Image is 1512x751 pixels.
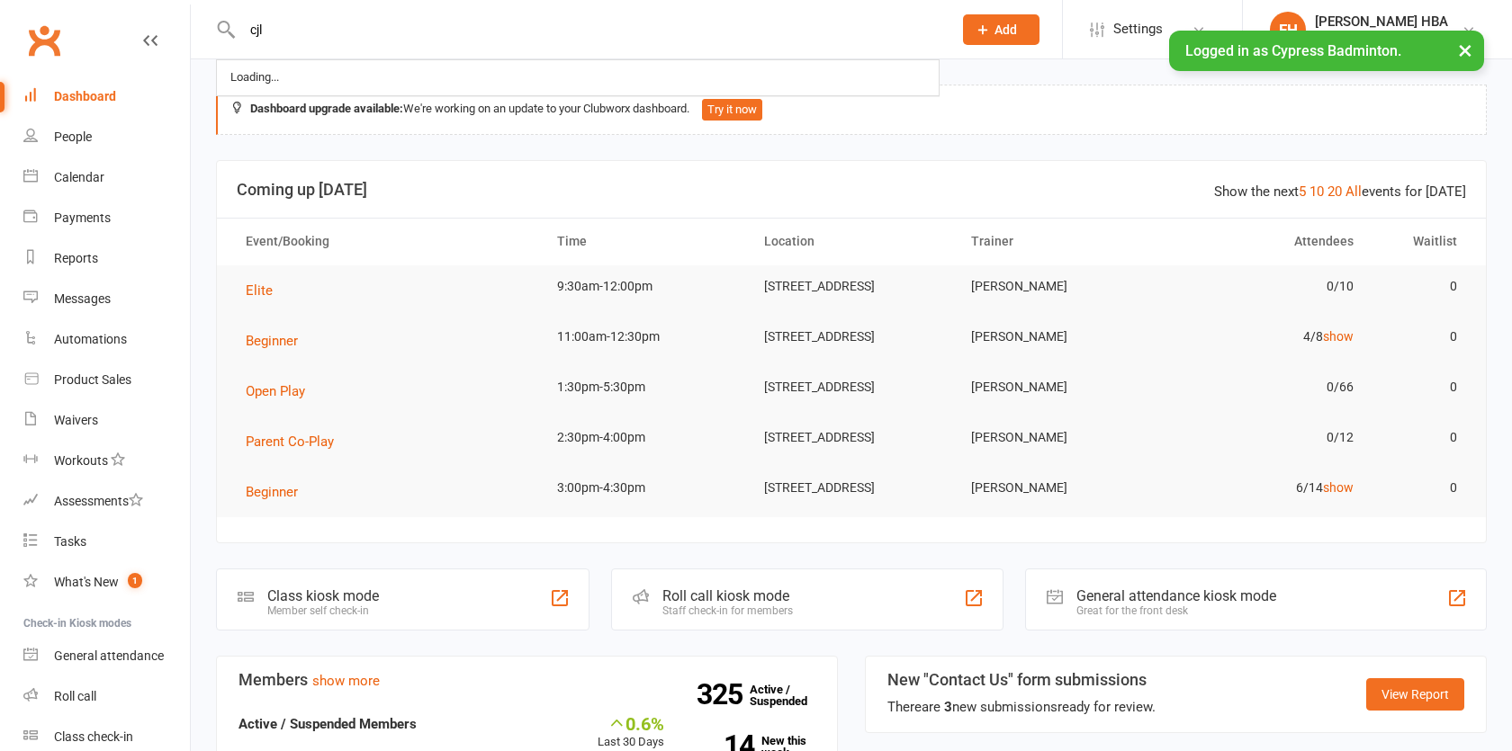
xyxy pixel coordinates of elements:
[246,333,298,349] span: Beginner
[944,699,952,715] strong: 3
[1162,265,1369,308] td: 0/10
[1370,219,1473,264] th: Waitlist
[54,291,111,306] div: Messages
[955,316,1162,358] td: [PERSON_NAME]
[541,265,748,308] td: 9:30am-12:00pm
[662,604,793,617] div: Staff check-in for members
[1185,42,1401,59] span: Logged in as Cypress Badminton.
[246,434,334,450] span: Parent Co-Play
[1370,316,1473,358] td: 0
[23,636,190,676] a: General attendance kiosk mode
[1162,366,1369,408] td: 0/66
[748,467,955,509] td: [STREET_ADDRESS]
[54,729,133,744] div: Class check-in
[1327,183,1342,200] a: 20
[955,416,1162,459] td: [PERSON_NAME]
[1323,480,1354,495] a: show
[1315,13,1448,30] div: [PERSON_NAME] HBA
[541,219,748,264] th: Time
[1162,316,1369,358] td: 4/8
[54,89,116,103] div: Dashboard
[54,251,98,265] div: Reports
[54,575,119,589] div: What's New
[23,198,190,238] a: Payments
[1370,467,1473,509] td: 0
[955,219,1162,264] th: Trainer
[246,330,310,352] button: Beginner
[1449,31,1481,69] button: ×
[54,170,104,184] div: Calendar
[23,279,190,319] a: Messages
[23,400,190,441] a: Waivers
[22,18,67,63] a: Clubworx
[246,431,346,452] button: Parent Co-Play
[541,366,748,408] td: 1:30pm-5:30pm
[54,413,98,427] div: Waivers
[1162,467,1369,509] td: 6/14
[748,366,955,408] td: [STREET_ADDRESS]
[23,562,190,603] a: What's New1
[23,157,190,198] a: Calendar
[1309,183,1324,200] a: 10
[750,670,829,720] a: 325Active / Suspended
[955,265,1162,308] td: [PERSON_NAME]
[23,319,190,360] a: Automations
[23,522,190,562] a: Tasks
[23,481,190,522] a: Assessments
[267,587,379,604] div: Class kiosk mode
[1345,183,1362,200] a: All
[54,689,96,703] div: Roll call
[748,219,955,264] th: Location
[229,219,541,264] th: Event/Booking
[246,484,298,500] span: Beginner
[54,130,92,144] div: People
[662,587,793,604] div: Roll call kiosk mode
[23,76,190,117] a: Dashboard
[246,280,285,301] button: Elite
[1366,678,1464,711] a: View Report
[748,265,955,308] td: [STREET_ADDRESS]
[963,14,1039,45] button: Add
[54,210,111,225] div: Payments
[225,65,284,91] div: Loading...
[1315,30,1448,46] div: Cypress Badminton
[23,117,190,157] a: People
[1370,416,1473,459] td: 0
[541,416,748,459] td: 2:30pm-4:00pm
[54,534,86,549] div: Tasks
[23,441,190,481] a: Workouts
[237,181,1466,199] h3: Coming up [DATE]
[1076,604,1276,617] div: Great for the front desk
[246,481,310,503] button: Beginner
[267,604,379,617] div: Member self check-in
[238,671,815,689] h3: Members
[697,681,750,708] strong: 325
[238,716,417,732] strong: Active / Suspended Members
[1370,366,1473,408] td: 0
[237,17,940,42] input: Search...
[1370,265,1473,308] td: 0
[1323,329,1354,344] a: show
[1299,183,1306,200] a: 5
[702,99,762,121] button: Try it now
[54,648,164,663] div: General attendance
[23,676,190,717] a: Roll call
[54,453,108,468] div: Workouts
[54,332,127,346] div: Automations
[1076,587,1276,604] div: General attendance kiosk mode
[1162,416,1369,459] td: 0/12
[23,360,190,400] a: Product Sales
[748,316,955,358] td: [STREET_ADDRESS]
[246,380,318,402] button: Open Play
[541,316,748,358] td: 11:00am-12:30pm
[541,467,748,509] td: 3:00pm-4:30pm
[1113,9,1163,49] span: Settings
[54,494,143,508] div: Assessments
[598,713,664,733] div: 0.6%
[887,671,1156,689] h3: New "Contact Us" form submissions
[994,22,1017,37] span: Add
[246,383,305,399] span: Open Play
[955,366,1162,408] td: [PERSON_NAME]
[246,282,273,299] span: Elite
[1162,219,1369,264] th: Attendees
